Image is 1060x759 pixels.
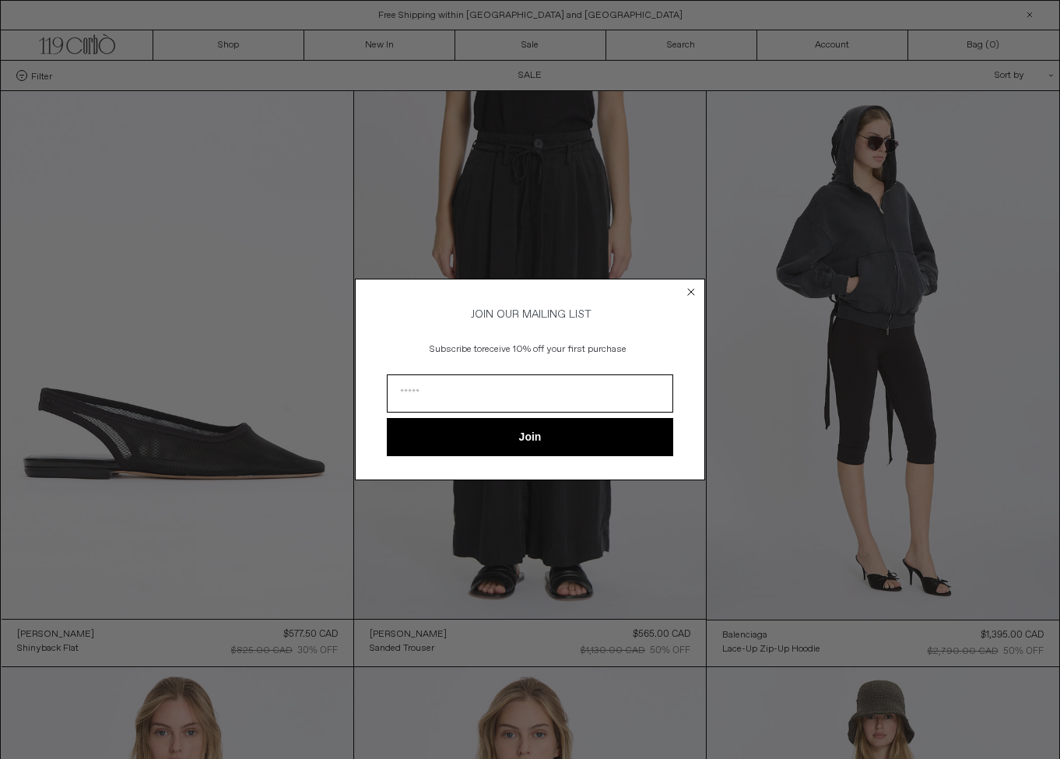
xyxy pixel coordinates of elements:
[387,418,673,456] button: Join
[683,284,699,300] button: Close dialog
[469,307,591,322] span: JOIN OUR MAILING LIST
[387,374,673,413] input: Email
[482,343,627,356] span: receive 10% off your first purchase
[430,343,482,356] span: Subscribe to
